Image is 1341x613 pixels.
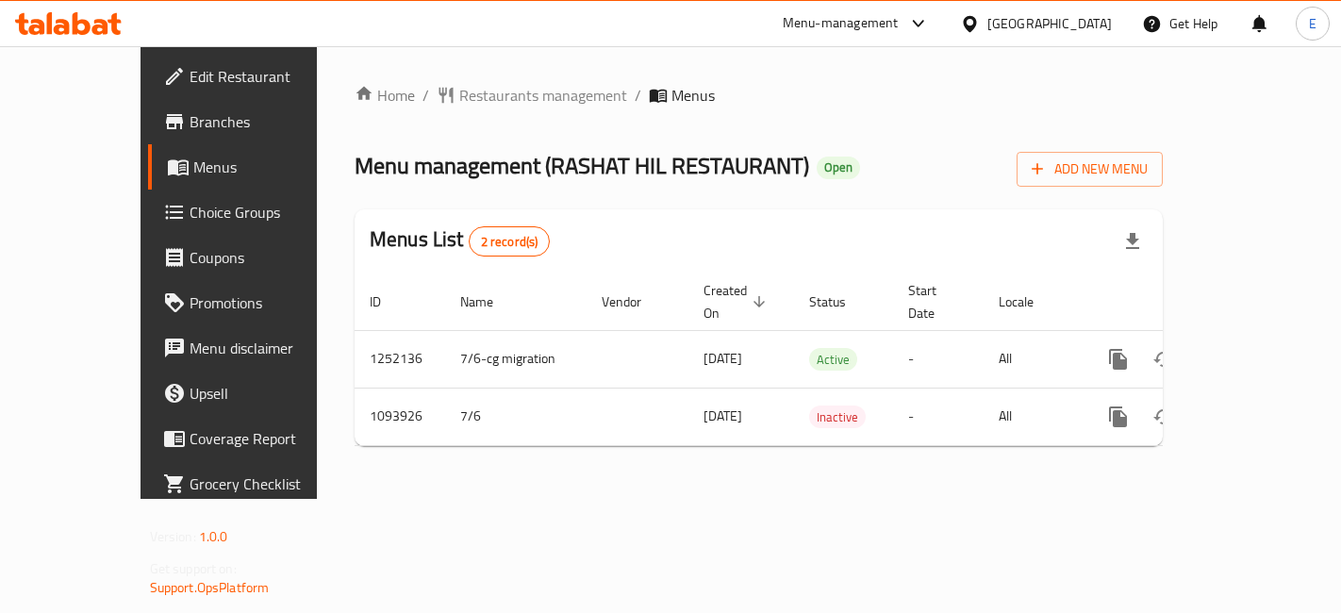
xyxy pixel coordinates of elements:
span: Menus [671,84,715,107]
span: Active [809,349,857,371]
span: Grocery Checklist [190,472,349,495]
a: Support.OpsPlatform [150,575,270,600]
div: [GEOGRAPHIC_DATA] [987,13,1112,34]
span: Get support on: [150,556,237,581]
span: Choice Groups [190,201,349,224]
span: Start Date [908,279,961,324]
div: Open [817,157,860,179]
li: / [422,84,429,107]
span: Status [809,290,870,313]
span: Restaurants management [459,84,627,107]
span: Coupons [190,246,349,269]
span: Add New Menu [1032,157,1148,181]
span: Branches [190,110,349,133]
div: Export file [1110,219,1155,264]
td: 1093926 [355,388,445,445]
div: Inactive [809,406,866,428]
td: 7/6 [445,388,587,445]
div: Total records count [469,226,551,257]
span: Menu disclaimer [190,337,349,359]
span: Vendor [602,290,666,313]
td: 1252136 [355,330,445,388]
span: E [1309,13,1316,34]
span: [DATE] [704,346,742,371]
td: All [984,330,1081,388]
span: Open [817,159,860,175]
span: Upsell [190,382,349,405]
a: Coverage Report [148,416,364,461]
a: Choice Groups [148,190,364,235]
nav: breadcrumb [355,84,1163,107]
button: Add New Menu [1017,152,1163,187]
th: Actions [1081,273,1292,331]
span: Menu management ( RASHAT HIL RESTAURANT ) [355,144,809,187]
button: more [1096,337,1141,382]
td: All [984,388,1081,445]
span: Name [460,290,518,313]
button: more [1096,394,1141,439]
span: 1.0.0 [199,524,228,549]
span: Coverage Report [190,427,349,450]
div: Menu-management [783,12,899,35]
a: Restaurants management [437,84,627,107]
a: Coupons [148,235,364,280]
button: Change Status [1141,337,1186,382]
span: Edit Restaurant [190,65,349,88]
a: Grocery Checklist [148,461,364,506]
span: 2 record(s) [470,233,550,251]
div: Active [809,348,857,371]
a: Menu disclaimer [148,325,364,371]
button: Change Status [1141,394,1186,439]
span: Locale [999,290,1058,313]
span: [DATE] [704,404,742,428]
table: enhanced table [355,273,1292,446]
a: Upsell [148,371,364,416]
td: - [893,330,984,388]
a: Menus [148,144,364,190]
h2: Menus List [370,225,550,257]
td: - [893,388,984,445]
a: Branches [148,99,364,144]
td: 7/6-cg migration [445,330,587,388]
span: Inactive [809,406,866,428]
a: Promotions [148,280,364,325]
a: Home [355,84,415,107]
span: Promotions [190,291,349,314]
li: / [635,84,641,107]
span: Created On [704,279,771,324]
span: Menus [193,156,349,178]
span: Version: [150,524,196,549]
a: Edit Restaurant [148,54,364,99]
span: ID [370,290,406,313]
